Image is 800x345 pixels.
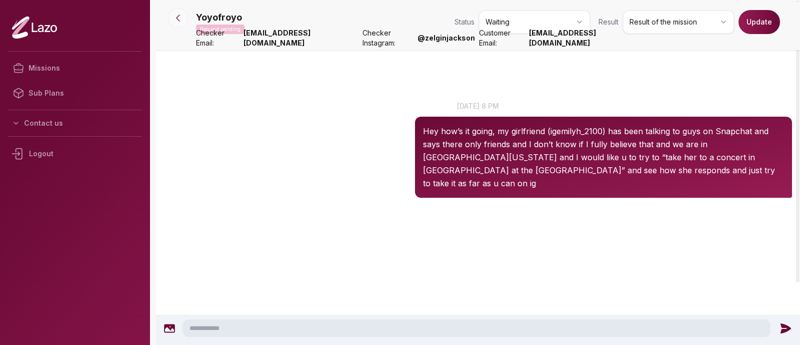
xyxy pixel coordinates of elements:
strong: [EMAIL_ADDRESS][DOMAIN_NAME] [529,28,644,48]
p: Yoyofroyo [196,11,242,25]
a: Sub Plans [8,81,142,106]
span: Status [454,17,474,27]
p: Hey how’s it going, my girlfriend (igemilyh_2100) has been talking to guys on Snapchat and says t... [423,125,784,190]
div: Logout [8,141,142,167]
p: [DATE] 8 pm [156,101,800,111]
span: Checker Email: [196,28,239,48]
button: Contact us [8,114,142,132]
a: Missions [8,56,142,81]
strong: @ zelginjackson [417,33,475,43]
button: Update [738,10,780,34]
span: Checker Instagram: [362,28,413,48]
span: Result [598,17,618,27]
p: Request pending [196,25,244,34]
strong: [EMAIL_ADDRESS][DOMAIN_NAME] [243,28,358,48]
span: Customer Email: [479,28,525,48]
